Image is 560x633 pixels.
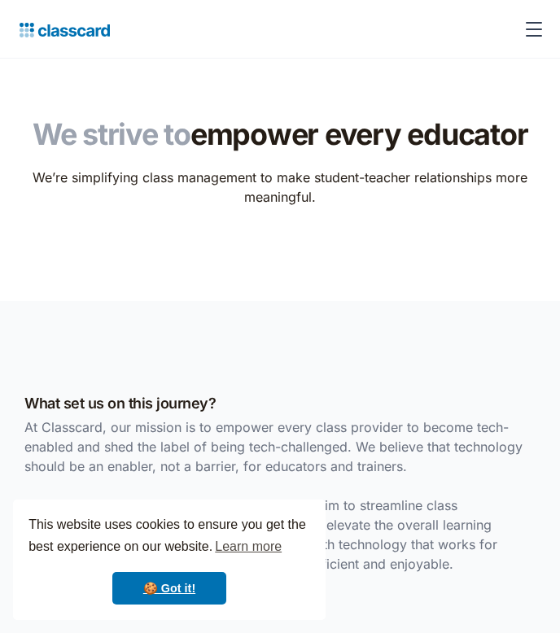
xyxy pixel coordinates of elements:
p: At Classcard, our mission is to empower every class provider to become tech-enabled and shed the ... [24,417,536,574]
span: We strive to [33,116,190,152]
a: dismiss cookie message [112,572,226,605]
h1: empower every educator [22,117,539,151]
div: cookieconsent [13,500,326,620]
h3: What set us on this journey? [24,392,536,414]
p: We’re simplifying class management to make student-teacher relationships more meaningful. [22,168,539,207]
div: menu [514,10,547,49]
span: This website uses cookies to ensure you get the best experience on our website. [28,515,310,559]
a: learn more about cookies [212,535,284,559]
a: home [13,18,110,41]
